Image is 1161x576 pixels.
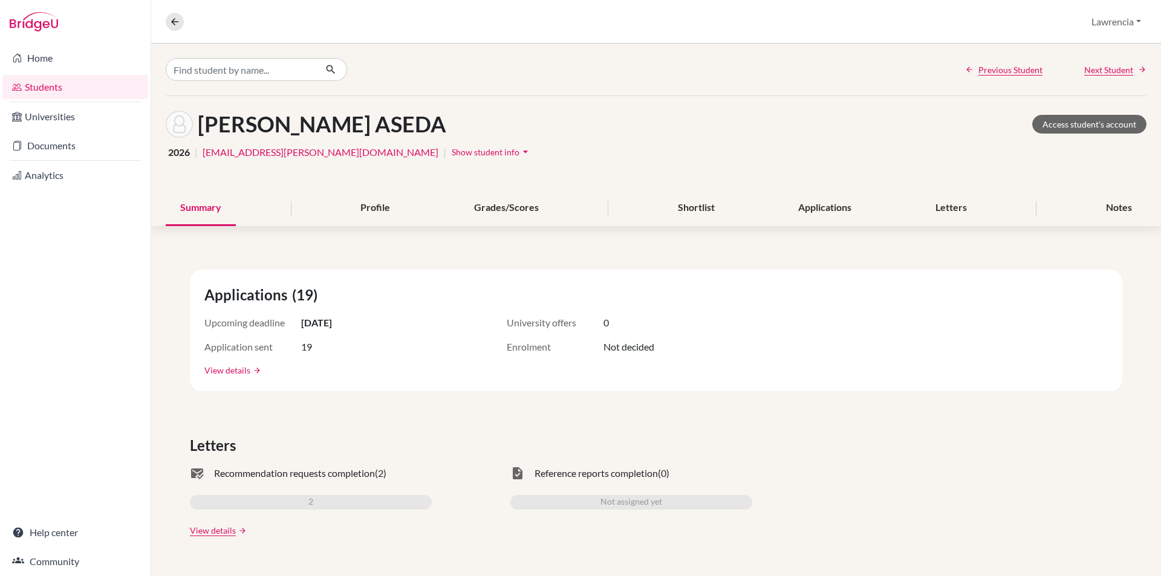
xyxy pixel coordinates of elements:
div: Applications [784,190,866,226]
h1: [PERSON_NAME] ASEDA [198,111,446,137]
a: Access student's account [1032,115,1146,134]
span: Previous Student [978,63,1042,76]
span: Letters [190,435,241,456]
div: Grades/Scores [460,190,553,226]
span: mark_email_read [190,466,204,481]
div: Letters [921,190,981,226]
a: View details [190,524,236,537]
a: arrow_forward [236,526,247,535]
div: Notes [1091,190,1146,226]
a: arrow_forward [250,366,261,375]
div: Summary [166,190,236,226]
span: task [510,466,525,481]
button: Show student infoarrow_drop_down [451,143,532,161]
a: Help center [2,520,148,545]
span: Not decided [603,340,654,354]
a: Previous Student [965,63,1042,76]
span: Not assigned yet [600,495,662,510]
span: (2) [375,466,386,481]
a: Community [2,549,148,574]
span: Show student info [452,147,519,157]
a: Analytics [2,163,148,187]
span: Enrolment [507,340,603,354]
div: Shortlist [663,190,729,226]
a: View details [204,364,250,377]
span: [DATE] [301,316,332,330]
div: Profile [346,190,405,226]
a: Documents [2,134,148,158]
span: (0) [658,466,669,481]
span: 2026 [168,145,190,160]
i: arrow_drop_down [519,146,532,158]
span: Recommendation requests completion [214,466,375,481]
span: 19 [301,340,312,354]
a: Next Student [1084,63,1146,76]
span: Applications [204,284,292,306]
span: | [195,145,198,160]
a: Students [2,75,148,99]
span: 2 [308,495,313,510]
input: Find student by name... [166,58,316,81]
a: [EMAIL_ADDRESS][PERSON_NAME][DOMAIN_NAME] [203,145,438,160]
img: Bridge-U [10,12,58,31]
span: Application sent [204,340,301,354]
span: | [443,145,446,160]
span: Next Student [1084,63,1133,76]
span: 0 [603,316,609,330]
img: KWAKU ASEDA AGYEPONG's avatar [166,111,193,138]
span: University offers [507,316,603,330]
span: (19) [292,284,322,306]
span: Upcoming deadline [204,316,301,330]
a: Home [2,46,148,70]
span: Reference reports completion [535,466,658,481]
a: Universities [2,105,148,129]
button: Lawrencia [1086,10,1146,33]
